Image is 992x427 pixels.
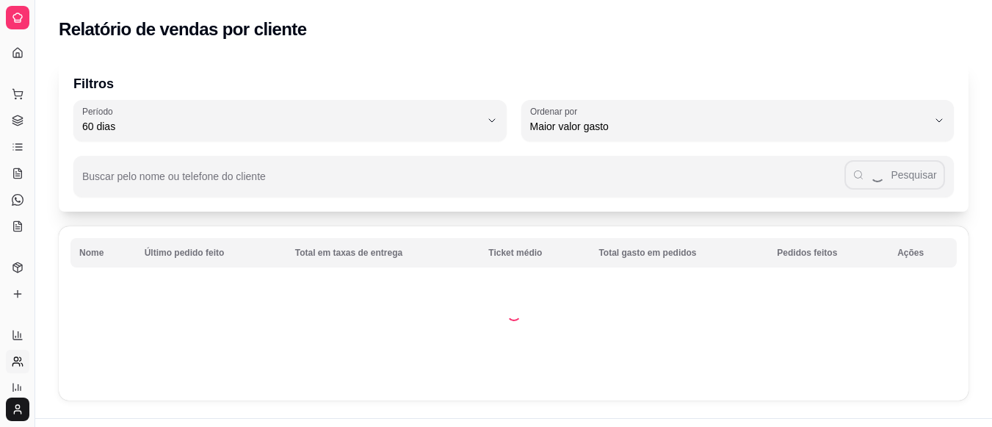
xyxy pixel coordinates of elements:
button: Período60 dias [73,100,507,141]
span: 60 dias [82,119,480,134]
input: Buscar pelo nome ou telefone do cliente [82,175,844,190]
button: Ordenar porMaior valor gasto [521,100,955,141]
label: Ordenar por [530,105,582,118]
span: Maior valor gasto [530,119,928,134]
div: Loading [507,306,521,321]
p: Filtros [73,73,954,94]
h2: Relatório de vendas por cliente [59,18,307,41]
label: Período [82,105,117,118]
